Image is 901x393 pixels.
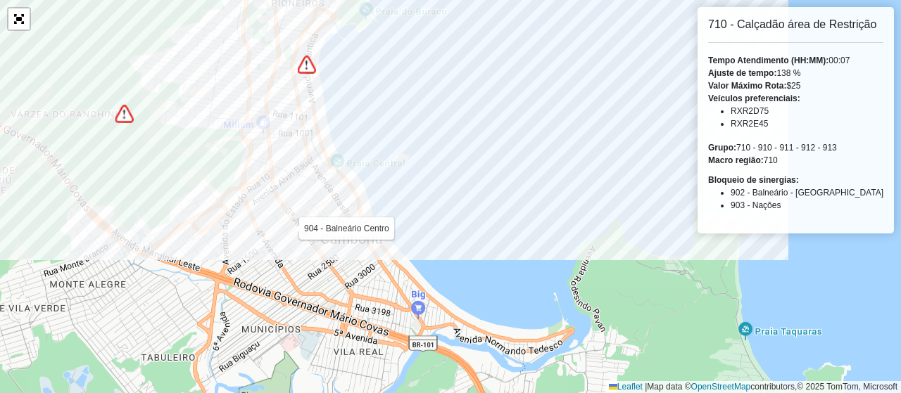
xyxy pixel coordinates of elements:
[708,68,776,78] strong: Ajuste de tempo:
[708,54,883,67] div: 00:07
[708,94,800,103] strong: Veículos preferenciais:
[605,381,901,393] div: Map data © contributors,© 2025 TomTom, Microsoft
[731,199,883,212] li: 903 - Nações
[8,8,30,30] a: Abrir mapa em tela cheia
[731,105,883,117] li: RXR2D75
[708,81,786,91] strong: Valor Máximo Rota:
[708,141,883,154] div: 710 - 910 - 911 - 912 - 913
[691,382,751,392] a: OpenStreetMap
[708,154,883,167] div: 710
[708,155,764,165] strong: Macro região:
[708,79,883,92] div: $25
[731,117,883,130] li: RXR2E45
[731,186,883,199] li: 902 - Balneário - [GEOGRAPHIC_DATA]
[708,175,799,185] strong: Bloqueio de sinergias:
[298,56,316,74] img: Bloqueio de sinergias
[708,18,883,31] h6: 710 - Calçadão área de Restrição
[645,382,647,392] span: |
[708,67,883,79] div: 138 %
[708,143,736,153] strong: Grupo:
[115,105,134,123] img: Bloqueio de sinergias
[708,56,828,65] strong: Tempo Atendimento (HH:MM):
[609,382,643,392] a: Leaflet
